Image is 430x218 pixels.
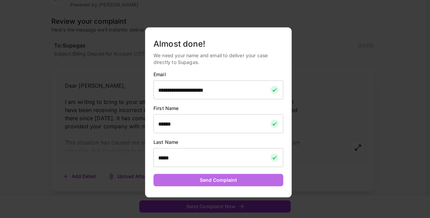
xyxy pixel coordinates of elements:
[153,39,283,49] h5: Almost done!
[270,154,279,162] img: checkmark
[153,139,283,146] p: Last Name
[270,120,279,128] img: checkmark
[153,71,283,78] p: Email
[270,86,279,94] img: checkmark
[153,52,283,66] p: We need your name and email to deliver your case directly to Supagas.
[153,174,283,187] button: Send Complaint
[153,105,283,112] p: First Name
